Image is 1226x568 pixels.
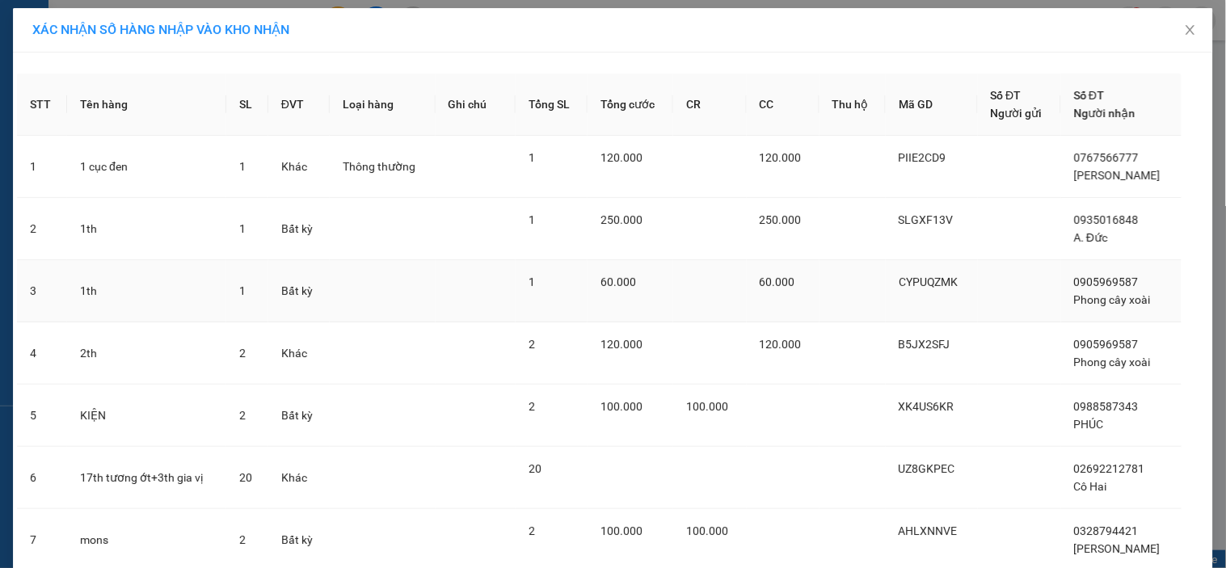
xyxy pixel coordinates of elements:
span: 0767566777 [1074,151,1139,164]
th: Tổng SL [516,74,588,136]
span: 120.000 [600,338,642,351]
span: B5JX2SFJ [899,338,950,351]
span: [PERSON_NAME] [1074,542,1161,555]
span: XÁC NHẬN SỐ HÀNG NHẬP VÀO KHO NHẬN [32,22,289,37]
span: Người nhận [1074,107,1135,120]
span: 0935016848 [1074,213,1139,226]
span: 0905969587 [1074,276,1139,288]
td: 2th [67,322,226,385]
span: 2 [239,533,246,546]
span: Người gửi [991,107,1043,120]
td: Bất kỳ [268,260,330,322]
span: 250.000 [600,213,642,226]
span: close [1184,23,1197,36]
span: Số ĐT [1074,89,1105,102]
span: 2 [529,524,535,537]
th: ĐVT [268,74,330,136]
span: Phong cây xoài [1074,293,1151,306]
td: 4 [17,322,67,385]
span: 60.000 [600,276,636,288]
span: 60.000 [760,276,795,288]
th: Ghi chú [436,74,516,136]
td: 1th [67,260,226,322]
span: 02692212781 [1074,462,1145,475]
th: Loại hàng [330,74,436,136]
td: Khác [268,322,330,385]
td: Khác [268,447,330,509]
td: Bất kỳ [268,198,330,260]
span: 1 [529,276,535,288]
span: SLGXF13V [899,213,954,226]
td: 17th tương ớt+3th gia vị [67,447,226,509]
span: 2 [239,409,246,422]
button: Close [1168,8,1213,53]
td: 1th [67,198,226,260]
span: 100.000 [686,400,728,413]
span: 0905969587 [1074,338,1139,351]
span: 120.000 [760,151,802,164]
td: Bất kỳ [268,385,330,447]
span: AHLXNNVE [899,524,958,537]
td: 5 [17,385,67,447]
span: 120.000 [600,151,642,164]
span: 1 [529,213,535,226]
td: 2 [17,198,67,260]
th: Mã GD [886,74,978,136]
span: 120.000 [760,338,802,351]
th: SL [226,74,268,136]
td: Thông thường [330,136,436,198]
td: 3 [17,260,67,322]
td: KIỆN [67,385,226,447]
span: 2 [529,400,535,413]
span: A. Đức [1074,231,1108,244]
span: 1 [239,160,246,173]
span: CYPUQZMK [899,276,958,288]
span: 100.000 [600,400,642,413]
span: 20 [239,471,252,484]
span: 100.000 [600,524,642,537]
span: UZ8GKPEC [899,462,955,475]
span: 2 [239,347,246,360]
span: PHÚC [1074,418,1104,431]
span: 0988587343 [1074,400,1139,413]
span: Phong cây xoài [1074,356,1151,368]
span: PIIE2CD9 [899,151,946,164]
span: Số ĐT [991,89,1022,102]
th: Thu hộ [819,74,887,136]
td: 6 [17,447,67,509]
td: 1 [17,136,67,198]
span: 250.000 [760,213,802,226]
td: 1 cục đen [67,136,226,198]
span: [PERSON_NAME] [1074,169,1161,182]
th: CC [747,74,819,136]
span: Cô Hai [1074,480,1107,493]
span: 20 [529,462,541,475]
td: Khác [268,136,330,198]
span: 1 [529,151,535,164]
span: 100.000 [686,524,728,537]
th: Tên hàng [67,74,226,136]
th: Tổng cước [588,74,673,136]
span: 2 [529,338,535,351]
span: 1 [239,284,246,297]
th: CR [673,74,746,136]
span: 0328794421 [1074,524,1139,537]
span: XK4US6KR [899,400,954,413]
th: STT [17,74,67,136]
span: 1 [239,222,246,235]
